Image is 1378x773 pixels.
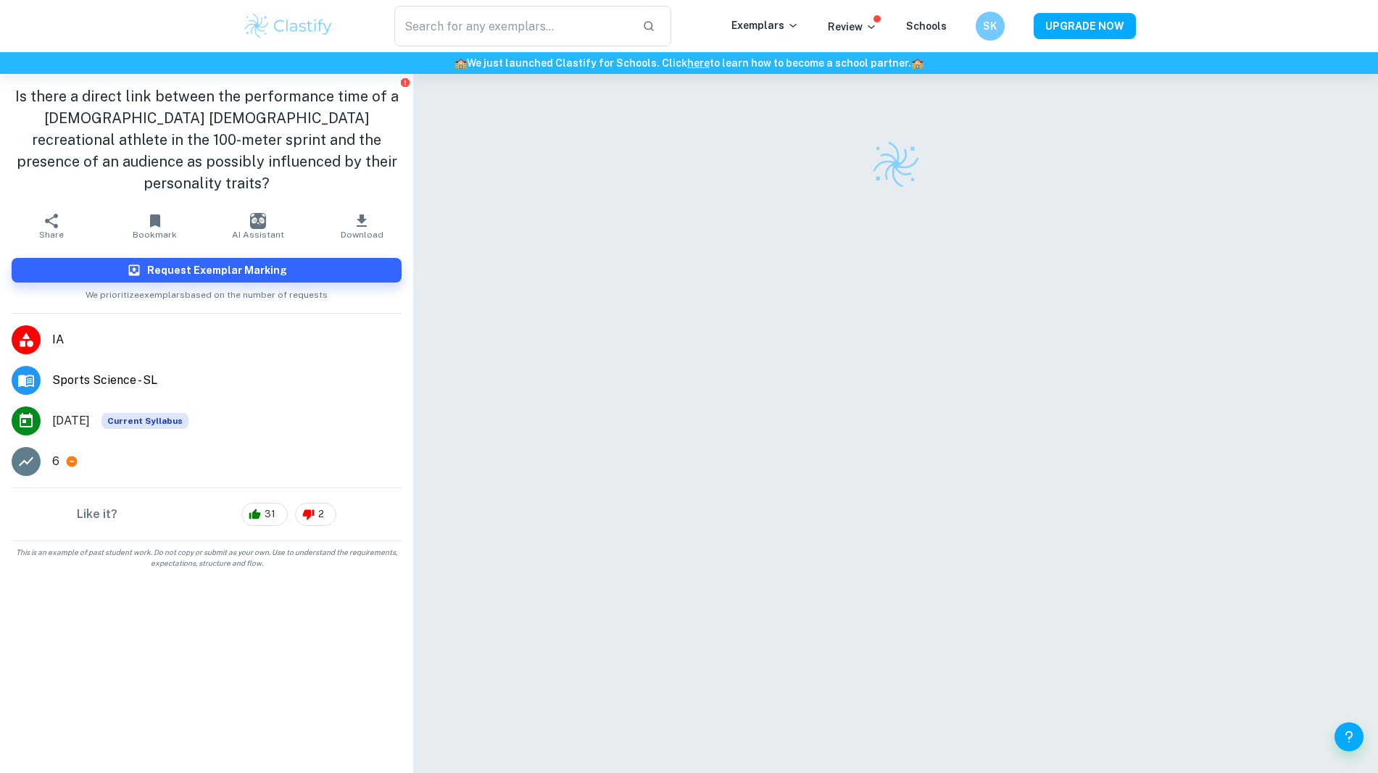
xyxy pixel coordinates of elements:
[241,503,288,526] div: 31
[394,6,631,46] input: Search for any exemplars...
[687,57,710,69] a: here
[243,12,335,41] img: Clastify logo
[976,12,1005,41] button: SK
[1034,13,1136,39] button: UPGRADE NOW
[39,230,64,240] span: Share
[310,507,332,522] span: 2
[250,213,266,229] img: AI Assistant
[232,230,284,240] span: AI Assistant
[52,372,402,389] span: Sports Science - SL
[341,230,383,240] span: Download
[1335,722,1364,751] button: Help and Feedback
[257,507,283,522] span: 31
[12,85,402,194] h1: Is there a direct link between the performance time of a [DEMOGRAPHIC_DATA] [DEMOGRAPHIC_DATA] re...
[310,206,414,246] button: Download
[295,503,336,526] div: 2
[101,413,188,429] span: Current Syllabus
[52,412,90,430] span: [DATE]
[207,206,310,246] button: AI Assistant
[147,262,287,278] h6: Request Exemplar Marking
[911,57,923,69] span: 🏫
[731,17,799,33] p: Exemplars
[104,206,207,246] button: Bookmark
[906,20,947,32] a: Schools
[828,19,877,35] p: Review
[871,139,921,190] img: Clastify logo
[981,18,998,34] h6: SK
[77,506,117,523] h6: Like it?
[12,258,402,283] button: Request Exemplar Marking
[52,453,59,470] p: 6
[133,230,177,240] span: Bookmark
[399,77,410,88] button: Report issue
[52,331,402,348] span: IA
[101,413,188,429] div: This exemplar is based on the current syllabus. Feel free to refer to it for inspiration/ideas wh...
[86,283,328,301] span: We prioritize exemplars based on the number of requests
[455,57,467,69] span: 🏫
[3,55,1375,71] h6: We just launched Clastify for Schools. Click to learn how to become a school partner.
[6,547,407,569] span: This is an example of past student work. Do not copy or submit as your own. Use to understand the...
